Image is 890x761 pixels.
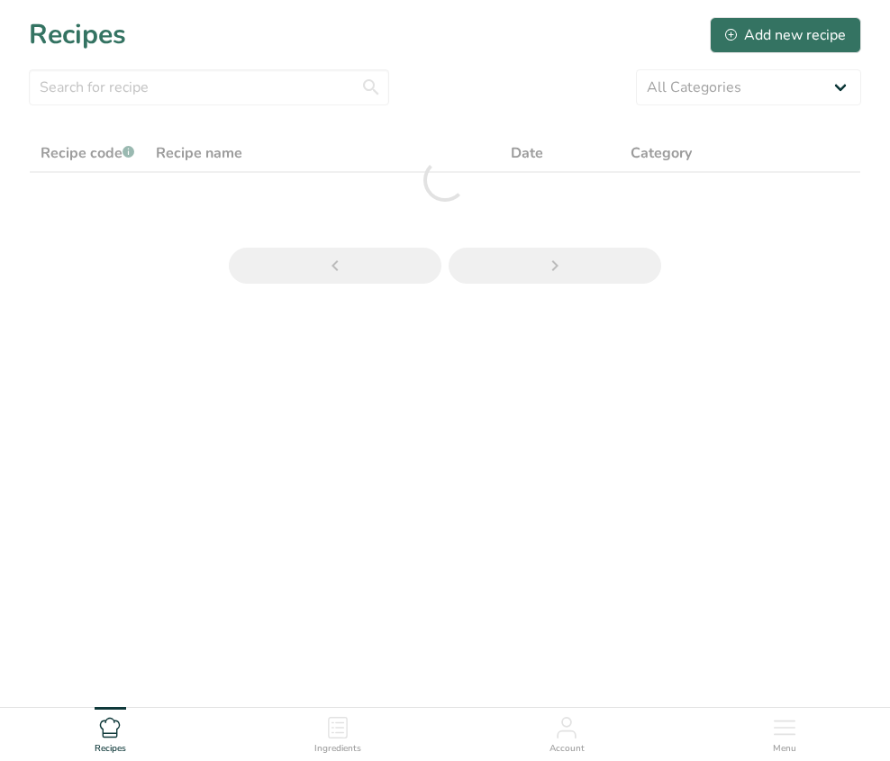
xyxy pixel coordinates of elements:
input: Search for recipe [29,69,389,105]
span: Ingredients [314,742,361,756]
a: Previous page [229,248,441,284]
button: Add new recipe [710,17,861,53]
div: Add new recipe [725,24,846,46]
span: Menu [773,742,796,756]
a: Ingredients [314,708,361,756]
h1: Recipes [29,14,126,55]
a: Recipes [95,708,126,756]
a: Account [549,708,585,756]
span: Account [549,742,585,756]
span: Recipes [95,742,126,756]
a: Next page [449,248,661,284]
